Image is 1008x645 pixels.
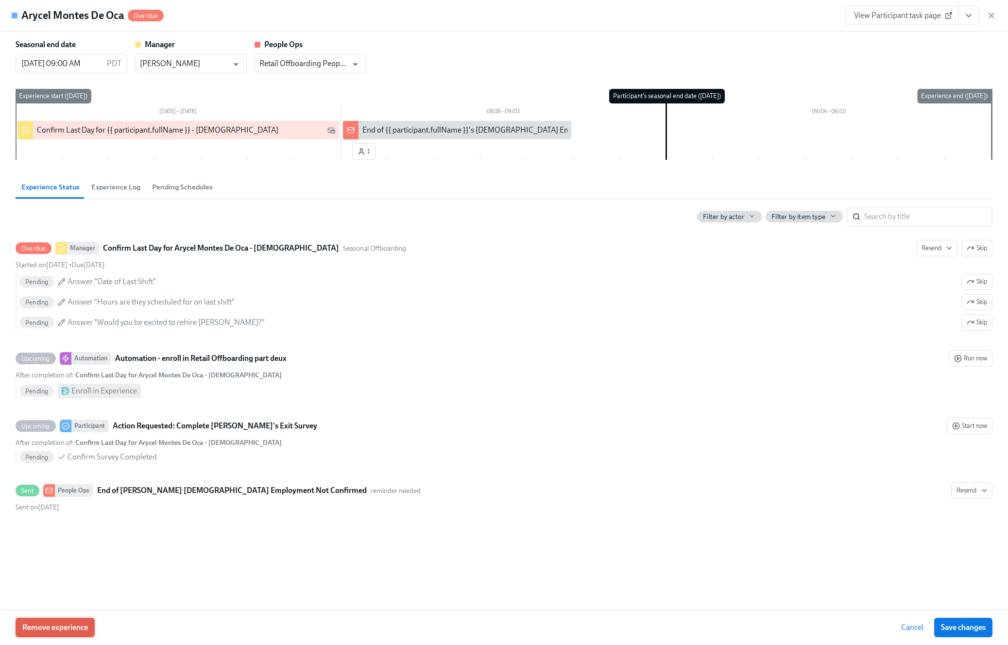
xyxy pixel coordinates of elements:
div: Experience end ([DATE]) [917,89,991,103]
button: OverdueManagerConfirm Last Day for Arycel Montes De Oca - [DEMOGRAPHIC_DATA]Seasonal OffboardingR... [961,294,992,310]
span: Pending [19,454,54,461]
span: Skip [967,277,987,287]
span: Resend [922,243,952,253]
span: Answer "Hours are they scheduled for on last shift" [68,297,235,307]
button: UpcomingParticipantAction Requested: Complete [PERSON_NAME]'s Exit SurveyAfter completion of: Con... [947,418,992,434]
span: Resend [957,486,987,495]
button: Save changes [934,618,992,637]
span: This message uses the "reminder needed" audience [371,486,421,495]
strong: Automation - enroll in Retail Offboarding part deux [115,353,287,364]
div: Participant's seasonal end date ([DATE]) [609,89,725,103]
span: Pending [19,319,54,326]
span: 1 [358,147,370,156]
span: Experience Log [91,182,140,193]
span: Thursday, August 28th 2025, 9:01 am [16,503,59,511]
button: SentPeople OpsEnd of [PERSON_NAME] [DEMOGRAPHIC_DATA] Employment Not Confirmedreminder neededSent... [951,482,992,499]
span: View Participant task page [854,11,951,20]
button: OverdueManagerConfirm Last Day for Arycel Montes De Oca - [DEMOGRAPHIC_DATA]Seasonal OffboardingR... [961,314,992,331]
span: This task uses the "Seasonal Offboarding" audience [343,244,406,253]
strong: Manager [145,40,175,49]
button: OverdueManagerConfirm Last Day for Arycel Montes De Oca - [DEMOGRAPHIC_DATA]Seasonal OffboardingR... [961,240,992,256]
a: View Participant task page [846,6,959,25]
span: Filter by item type [771,212,825,221]
div: Manager [67,242,99,255]
strong: Confirm Last Day for Arycel Montes De Oca - [DEMOGRAPHIC_DATA] [103,242,339,254]
span: Answer "Date of Last Shift" [68,276,156,287]
span: Filter by actor [703,212,744,221]
div: [DATE] – [DATE] [16,106,341,119]
div: After completion of : [16,438,282,447]
button: OverdueManagerConfirm Last Day for Arycel Montes De Oca - [DEMOGRAPHIC_DATA]Seasonal OffboardingS... [916,240,957,256]
div: After completion of : [16,371,282,380]
div: Automation [71,352,111,365]
button: Filter by item type [766,211,843,222]
div: 09/04 – 09/10 [666,106,991,119]
button: UpcomingAutomationAutomation - enroll in Retail Offboarding part deuxAfter completion of: Confirm... [949,350,992,367]
button: Remove experience [16,618,95,637]
button: 1 [352,143,376,160]
span: Skip [967,297,987,307]
div: Enroll in Experience [71,386,137,396]
div: • [16,260,105,270]
span: Cancel [901,623,923,632]
span: Overdue [16,245,51,252]
button: Open [228,57,243,72]
span: Upcoming [16,423,56,430]
span: Experience Status [21,182,80,193]
span: Pending [19,388,54,395]
svg: Work Email [327,126,335,134]
strong: People Ops [264,40,303,49]
button: OverdueManagerConfirm Last Day for Arycel Montes De Oca - [DEMOGRAPHIC_DATA]Seasonal OffboardingR... [961,273,992,290]
span: Pending Schedules [152,182,213,193]
strong: Confirm Last Day for Arycel Montes De Oca - [DEMOGRAPHIC_DATA] [75,371,282,379]
strong: End of [PERSON_NAME] [DEMOGRAPHIC_DATA] Employment Not Confirmed [97,485,367,496]
button: Cancel [894,618,930,637]
span: Answer "Would you be excited to rehire [PERSON_NAME]?" [68,317,265,328]
span: Skip [967,318,987,327]
span: Upcoming [16,355,56,362]
span: Start now [952,421,987,431]
div: Participant [71,420,109,432]
button: Open [348,57,363,72]
span: Pending [19,278,54,286]
div: People Ops [55,484,93,497]
span: Save changes [941,623,986,632]
label: Seasonal end date [16,39,76,50]
span: Skip [967,243,987,253]
span: Run now [954,354,987,363]
span: Remove experience [22,623,88,632]
div: End of {{ participant.fullName }}'s [DEMOGRAPHIC_DATA] Employment Not Confirmed [362,125,654,136]
span: Pending [19,299,54,306]
span: Overdue [128,12,164,19]
strong: Confirm Last Day for Arycel Montes De Oca - [DEMOGRAPHIC_DATA] [75,439,282,447]
div: Confirm Last Day for {{ participant.fullName }} - [DEMOGRAPHIC_DATA] [37,125,278,136]
p: PDT [107,58,121,69]
strong: Action Requested: Complete [PERSON_NAME]'s Exit Survey [113,420,317,432]
span: Thursday, August 21st 2025, 9:01 am [16,261,68,269]
h4: Arycel Montes De Oca [21,8,124,23]
span: Confirm Survey Completed [68,452,157,462]
span: Thursday, August 28th 2025, 9:00 am [71,261,105,269]
div: Experience start ([DATE]) [15,89,91,103]
button: View task page [958,6,979,25]
input: Search by title [864,207,992,226]
span: Sent [16,487,39,494]
div: 08/28 – 09/03 [341,106,666,119]
button: Filter by actor [697,211,762,222]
